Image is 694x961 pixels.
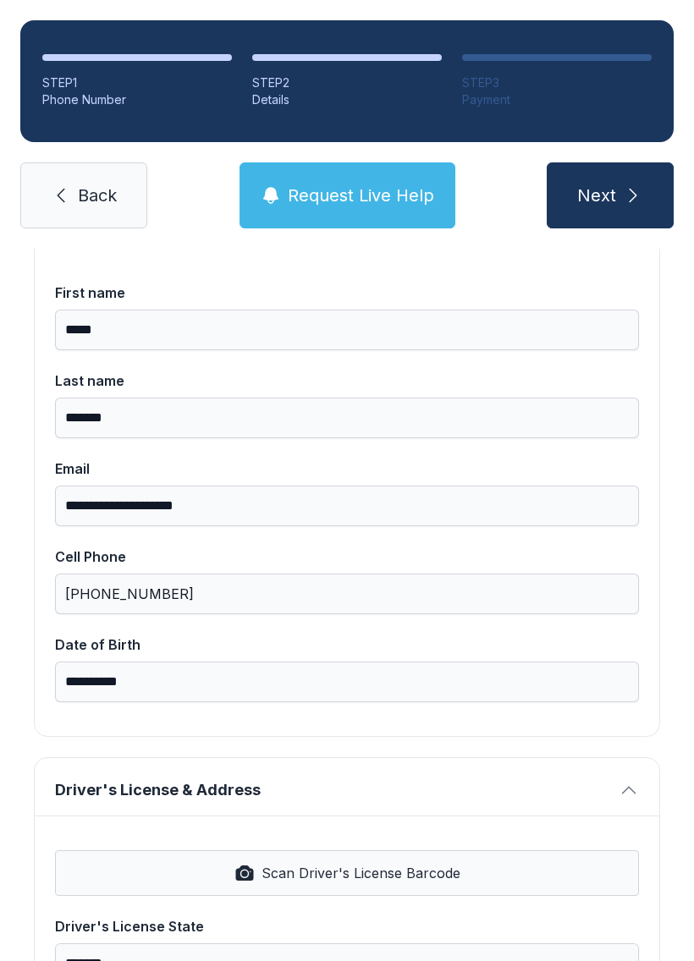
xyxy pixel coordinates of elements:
[42,74,232,91] div: STEP 1
[55,371,639,391] div: Last name
[462,91,652,108] div: Payment
[462,74,652,91] div: STEP 3
[252,91,442,108] div: Details
[55,634,639,655] div: Date of Birth
[55,486,639,526] input: Email
[55,459,639,479] div: Email
[35,758,659,815] button: Driver's License & Address
[42,91,232,108] div: Phone Number
[55,778,612,802] span: Driver's License & Address
[55,574,639,614] input: Cell Phone
[252,74,442,91] div: STEP 2
[78,184,117,207] span: Back
[577,184,616,207] span: Next
[55,546,639,567] div: Cell Phone
[55,398,639,438] input: Last name
[55,916,639,936] div: Driver's License State
[288,184,434,207] span: Request Live Help
[55,283,639,303] div: First name
[262,863,460,883] span: Scan Driver's License Barcode
[55,662,639,702] input: Date of Birth
[55,310,639,350] input: First name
